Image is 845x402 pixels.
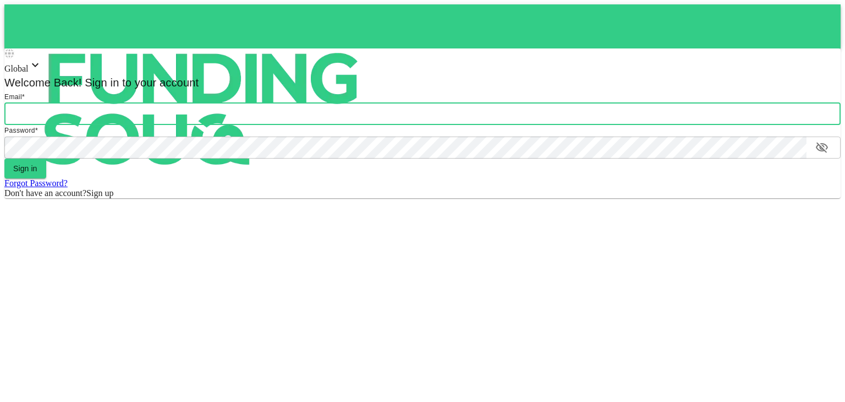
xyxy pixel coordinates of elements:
a: logo [4,4,841,48]
img: logo [4,4,400,214]
span: Welcome Back! [4,77,82,89]
button: Sign in [4,159,46,178]
span: Email [4,93,22,101]
span: Password [4,127,35,134]
input: password [4,137,806,159]
div: Global [4,58,841,74]
span: Sign in to your account [82,77,199,89]
span: Don't have an account? [4,188,86,198]
span: Sign up [86,188,113,198]
input: email [4,103,841,125]
a: Forgot Password? [4,178,68,188]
